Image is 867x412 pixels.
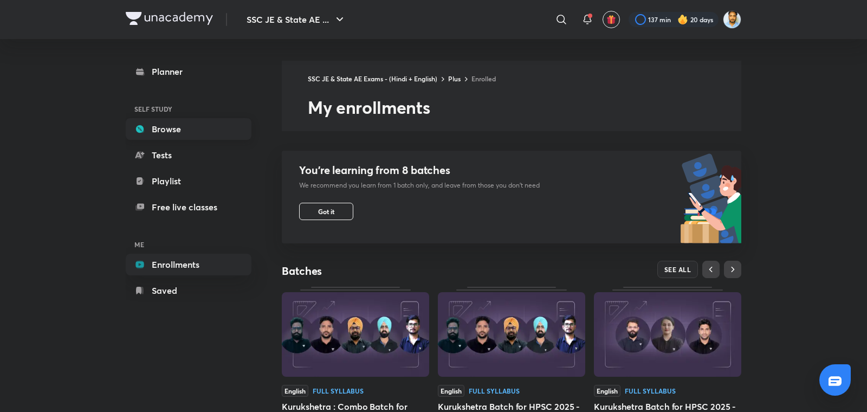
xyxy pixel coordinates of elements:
[469,388,520,394] div: Full Syllabus
[126,100,251,118] h6: SELF STUDY
[625,388,676,394] div: Full Syllabus
[126,196,251,218] a: Free live classes
[606,15,616,24] img: avatar
[471,74,496,83] a: Enrolled
[126,118,251,140] a: Browse
[126,12,213,25] img: Company Logo
[126,254,251,275] a: Enrollments
[126,235,251,254] h6: ME
[594,385,620,397] span: English
[438,385,464,397] span: English
[308,96,741,118] h2: My enrollments
[126,12,213,28] a: Company Logo
[126,61,251,82] a: Planner
[282,292,429,377] img: Thumbnail
[126,170,251,192] a: Playlist
[594,292,741,377] img: Thumbnail
[677,14,688,25] img: streak
[448,74,461,83] a: Plus
[680,151,741,243] img: batch
[664,266,691,273] span: SEE ALL
[723,10,741,29] img: Kunal Pradeep
[126,280,251,301] a: Saved
[657,261,698,278] button: SEE ALL
[603,11,620,28] button: avatar
[282,385,308,397] span: English
[438,292,585,377] img: Thumbnail
[299,164,540,177] h4: You’re learning from 8 batches
[299,181,540,190] p: We recommend you learn from 1 batch only, and leave from those you don’t need
[126,144,251,166] a: Tests
[282,264,512,278] h4: Batches
[313,388,364,394] div: Full Syllabus
[299,203,353,220] button: Got it
[318,207,334,216] span: Got it
[240,9,353,30] button: SSC JE & State AE ...
[308,74,437,83] a: SSC JE & State AE Exams - (Hindi + English)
